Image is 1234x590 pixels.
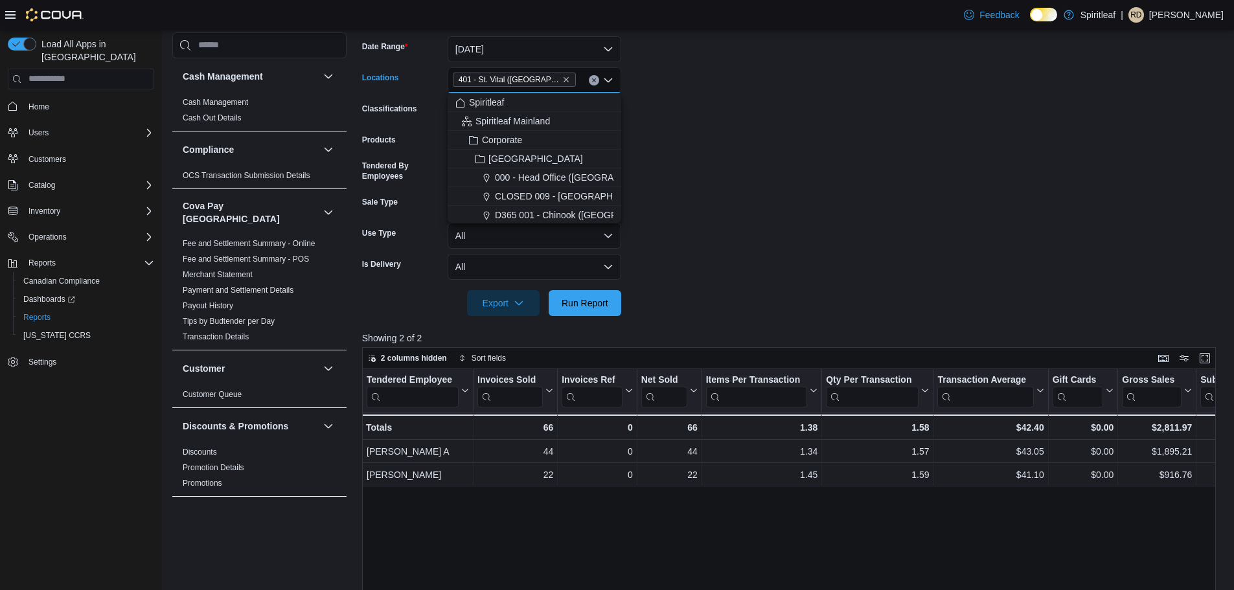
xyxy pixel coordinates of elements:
div: $41.10 [937,467,1044,482]
button: Catalog [3,176,159,194]
a: Transaction Details [183,332,249,341]
button: Enter fullscreen [1197,350,1213,366]
a: Discounts [183,448,217,457]
a: Dashboards [13,290,159,308]
button: All [448,223,621,249]
div: Cash Management [172,95,347,131]
span: Export [475,290,532,316]
span: Inventory [23,203,154,219]
a: Tips by Budtender per Day [183,317,275,326]
div: Items Per Transaction [705,374,807,386]
button: Transaction Average [937,374,1044,407]
button: Run Report [549,290,621,316]
label: Sale Type [362,197,398,207]
label: Is Delivery [362,259,401,269]
h3: Customer [183,362,225,375]
button: Clear input [589,75,599,85]
span: Inventory [29,206,60,216]
span: Users [23,125,154,141]
span: 401 - St. Vital (Winnipeg) [453,73,576,87]
div: 22 [477,467,553,482]
button: Customers [3,150,159,168]
span: Catalog [23,177,154,193]
span: Payment and Settlement Details [183,285,293,295]
div: Invoices Ref [562,374,622,407]
button: Remove 401 - St. Vital (Winnipeg) from selection in this group [562,76,570,84]
span: Washington CCRS [18,328,154,343]
div: Invoices Ref [562,374,622,386]
button: Catalog [23,177,60,193]
button: Users [3,124,159,142]
span: 2 columns hidden [381,353,447,363]
div: [PERSON_NAME] [367,467,469,482]
div: $1,895.21 [1122,444,1192,459]
button: Customer [183,362,318,375]
a: Payment and Settlement Details [183,286,293,295]
span: Reports [23,255,154,271]
div: Qty Per Transaction [826,374,919,407]
div: Gross Sales [1122,374,1182,386]
div: Tendered Employee [367,374,459,386]
span: 000 - Head Office ([GEOGRAPHIC_DATA]) [495,171,668,184]
div: Net Sold [641,374,687,386]
span: Fee and Settlement Summary - Online [183,238,315,249]
button: Canadian Compliance [13,272,159,290]
div: Items Per Transaction [705,374,807,407]
button: Compliance [183,143,318,156]
span: Cash Out Details [183,113,242,123]
div: Tendered Employee [367,374,459,407]
span: Tips by Budtender per Day [183,316,275,326]
span: OCS Transaction Submission Details [183,170,310,181]
h3: Cash Management [183,70,263,83]
span: Users [29,128,49,138]
label: Products [362,135,396,145]
span: Canadian Compliance [18,273,154,289]
button: Gift Cards [1052,374,1114,407]
div: 1.58 [826,420,929,435]
div: Net Sold [641,374,687,407]
span: Customer Queue [183,389,242,400]
span: Spiritleaf Mainland [475,115,550,128]
span: Run Report [562,297,608,310]
span: Fee and Settlement Summary - POS [183,254,309,264]
h3: Compliance [183,143,234,156]
a: Customers [23,152,71,167]
div: 22 [641,467,698,482]
button: Display options [1176,350,1192,366]
div: 1.34 [706,444,818,459]
div: $2,811.97 [1122,420,1192,435]
div: 66 [477,420,553,435]
a: Home [23,99,54,115]
div: Discounts & Promotions [172,444,347,496]
span: [US_STATE] CCRS [23,330,91,341]
span: Operations [29,232,67,242]
p: | [1121,7,1123,23]
span: Reports [23,312,51,323]
button: Net Sold [641,374,697,407]
button: Items Per Transaction [705,374,817,407]
span: Settings [23,354,154,370]
div: Transaction Average [937,374,1033,407]
span: Merchant Statement [183,269,253,280]
div: Gross Sales [1122,374,1182,407]
label: Locations [362,73,399,83]
div: [PERSON_NAME] A [367,444,469,459]
div: Ravi D [1128,7,1144,23]
button: Sort fields [453,350,511,366]
button: Tendered Employee [367,374,469,407]
p: Spiritleaf [1080,7,1115,23]
p: [PERSON_NAME] [1149,7,1224,23]
button: Settings [3,352,159,371]
button: Spiritleaf Mainland [448,112,621,131]
span: Home [23,98,154,115]
h3: Discounts & Promotions [183,420,288,433]
button: Reports [3,254,159,272]
span: Feedback [979,8,1019,21]
div: Invoices Sold [477,374,543,407]
span: Reports [18,310,154,325]
button: Cash Management [321,69,336,84]
button: Cova Pay [GEOGRAPHIC_DATA] [183,199,318,225]
a: Feedback [959,2,1024,28]
button: Customer [321,361,336,376]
